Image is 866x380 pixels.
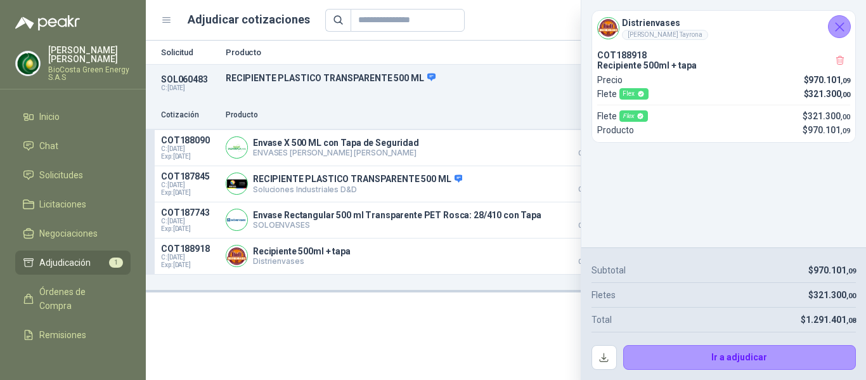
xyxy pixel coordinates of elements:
span: 321.300 [813,290,856,300]
span: Crédito 30 días [559,223,623,229]
span: ,08 [846,317,856,325]
p: $ [808,263,856,277]
p: Producto [226,48,668,56]
a: Adjudicación1 [15,251,131,275]
img: Company Logo [226,173,247,194]
span: ,00 [846,292,856,300]
span: Chat [39,139,58,153]
p: COT188090 [161,135,218,145]
span: C: [DATE] [161,145,218,153]
span: Crédito 30 días [559,150,623,157]
p: Soluciones Industriales D&D [253,185,462,194]
img: Company Logo [226,137,247,158]
p: $ [803,109,850,123]
span: ,00 [841,113,850,121]
span: Crédito 30 días [559,259,623,265]
p: Envase Rectangular 500 ml Transparente PET Rosca: 28/410 con Tapa [253,210,541,220]
p: Solicitud [161,48,218,56]
span: 970.101 [808,75,850,85]
p: RECIPIENTE PLASTICO TRANSPARENTE 500 ML [253,174,462,185]
p: $ [808,288,856,302]
span: Órdenes de Compra [39,285,119,313]
span: Solicitudes [39,168,83,182]
p: $ 682.505 [559,135,623,157]
p: Distrienvases [253,256,351,266]
img: Company Logo [226,246,247,266]
p: Flete [597,87,649,101]
span: Exp: [DATE] [161,225,218,233]
div: Flex [619,88,649,100]
span: ,00 [841,91,850,99]
p: Envase X 500 ML con Tapa de Seguridad [253,138,419,148]
p: Producto [597,123,634,137]
span: C: [DATE] [161,254,218,261]
span: Inicio [39,110,60,124]
p: BioCosta Green Energy S.A.S [48,66,131,81]
p: Recipiente 500ml + tapa [253,246,351,256]
span: 321.300 [808,111,850,121]
span: C: [DATE] [161,218,218,225]
div: Flex [619,110,648,122]
p: SOL060483 [161,74,218,84]
span: ,09 [841,77,850,85]
span: C: [DATE] [161,181,218,189]
p: COT188918 [597,50,850,60]
p: Flete [597,109,648,123]
button: Ir a adjudicar [623,345,856,370]
span: Remisiones [39,328,86,342]
p: ENVASES [PERSON_NAME] [PERSON_NAME] [253,148,419,157]
span: Exp: [DATE] [161,261,218,269]
p: RECIPIENTE PLASTICO TRANSPARENTE 500 ML [226,72,668,84]
span: Adjudicación [39,256,91,270]
span: 1.291.401 [806,315,856,325]
p: $ 965.042 [559,207,623,229]
img: Logo peakr [15,15,80,30]
a: Licitaciones [15,192,131,216]
h1: Adjudicar cotizaciones [188,11,310,29]
p: Cotización [161,109,218,121]
p: Recipiente 500ml + tapa [597,60,850,70]
p: $ 970.101 [559,244,623,265]
span: Exp: [DATE] [161,153,218,161]
a: Inicio [15,105,131,129]
span: Negociaciones [39,226,98,240]
span: 970.101 [808,125,850,135]
p: COT187845 [161,171,218,181]
a: Remisiones [15,323,131,347]
p: $ [804,73,851,87]
a: Negociaciones [15,221,131,246]
p: [PERSON_NAME] [PERSON_NAME] [48,46,131,63]
p: C: [DATE] [161,84,218,92]
span: Exp: [DATE] [161,189,218,197]
a: Órdenes de Compra [15,280,131,318]
p: COT187743 [161,207,218,218]
p: Total [591,313,612,327]
span: ,09 [846,267,856,275]
p: SOLOENVASES [253,220,541,230]
span: 1 [109,258,123,268]
span: 321.300 [808,89,850,99]
p: Precio [597,73,623,87]
p: $ [803,123,850,137]
p: Precio [559,109,623,121]
img: Company Logo [16,51,40,75]
span: Crédito 30 días [559,187,623,193]
p: $ [801,313,856,327]
p: COT188918 [161,244,218,254]
a: Chat [15,134,131,158]
p: Subtotal [591,263,626,277]
p: Producto [226,109,552,121]
p: Fletes [591,288,616,302]
img: Company Logo [226,209,247,230]
p: $ [804,87,851,101]
span: ,09 [841,127,850,135]
span: 970.101 [813,265,856,275]
p: $ 930.913 [559,171,623,193]
span: Licitaciones [39,197,86,211]
a: Solicitudes [15,163,131,187]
